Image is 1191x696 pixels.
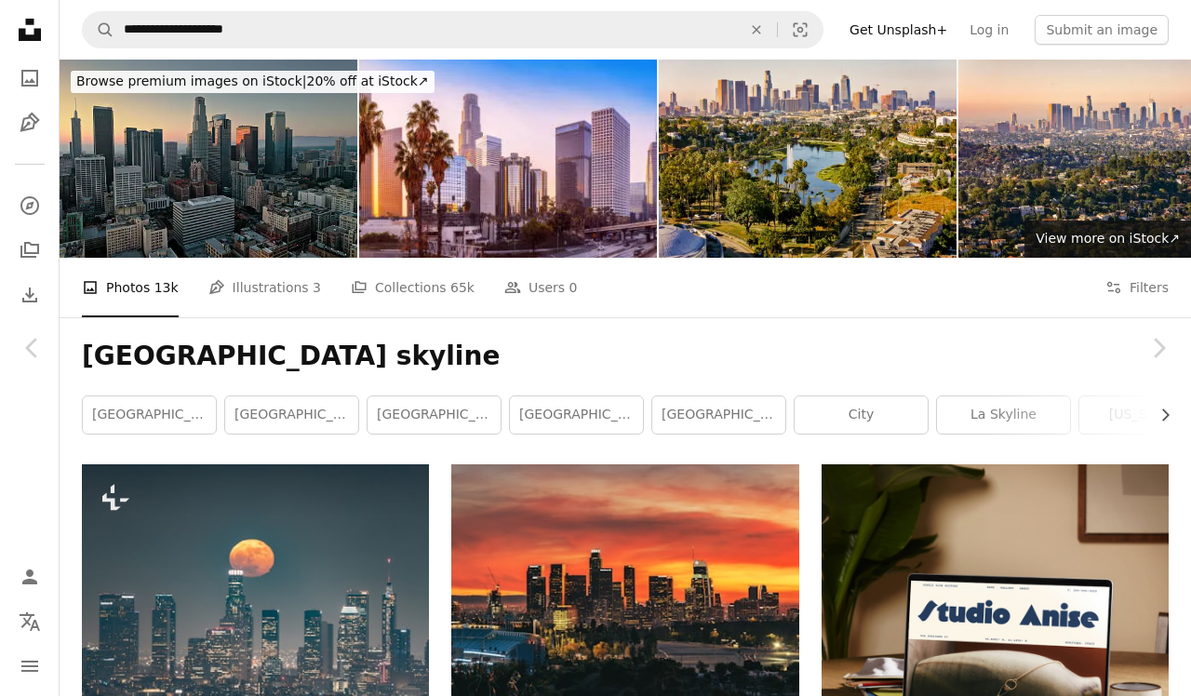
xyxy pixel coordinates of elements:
[83,396,216,434] a: [GEOGRAPHIC_DATA]
[83,12,114,47] button: Search Unsplash
[778,12,823,47] button: Visual search
[82,586,429,603] a: a full moon rises over a city skyline
[313,277,321,298] span: 3
[1036,231,1180,246] span: View more on iStock ↗
[11,60,48,97] a: Photos
[652,396,785,434] a: [GEOGRAPHIC_DATA] skyline night
[510,396,643,434] a: [GEOGRAPHIC_DATA]
[11,648,48,685] button: Menu
[359,60,657,258] img: los angeles
[1126,259,1191,437] a: Next
[451,571,798,588] a: city skyline during night time
[569,277,578,298] span: 0
[450,277,475,298] span: 65k
[1024,221,1191,258] a: View more on iStock↗
[11,104,48,141] a: Illustrations
[225,396,358,434] a: [GEOGRAPHIC_DATA] night
[11,603,48,640] button: Language
[368,396,501,434] a: [GEOGRAPHIC_DATA]
[795,396,928,434] a: city
[208,258,321,317] a: Illustrations 3
[937,396,1070,434] a: la skyline
[1035,15,1169,45] button: Submit an image
[11,187,48,224] a: Explore
[82,11,823,48] form: Find visuals sitewide
[76,74,429,88] span: 20% off at iStock ↗
[60,60,357,258] img: Downtown Los Angeles, CA at Sunset - Aerial View
[11,558,48,596] a: Log in / Sign up
[60,60,446,104] a: Browse premium images on iStock|20% off at iStock↗
[504,258,578,317] a: Users 0
[659,60,957,258] img: Echo Park Lake by neighbourhood
[1105,258,1169,317] button: Filters
[736,12,777,47] button: Clear
[351,258,475,317] a: Collections 65k
[11,232,48,269] a: Collections
[82,340,1169,373] h1: [GEOGRAPHIC_DATA] skyline
[838,15,958,45] a: Get Unsplash+
[958,15,1020,45] a: Log in
[451,464,798,696] img: city skyline during night time
[76,74,306,88] span: Browse premium images on iStock |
